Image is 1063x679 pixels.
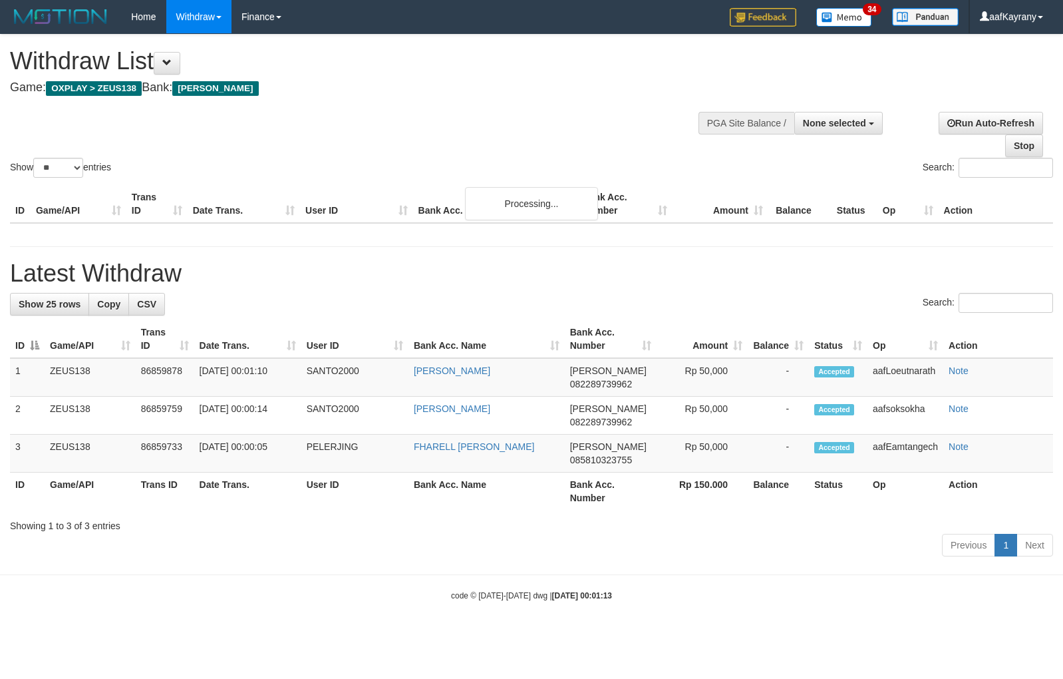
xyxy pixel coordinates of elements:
[465,187,598,220] div: Processing...
[188,185,300,223] th: Date Trans.
[939,185,1053,223] th: Action
[10,435,45,473] td: 3
[657,397,748,435] td: Rp 50,000
[451,591,612,600] small: code © [DATE]-[DATE] dwg |
[959,293,1053,313] input: Search:
[949,365,969,376] a: Note
[867,473,943,511] th: Op
[10,514,1053,533] div: Showing 1 to 3 of 3 entries
[301,435,408,473] td: PELERJING
[803,118,866,128] span: None selected
[809,473,867,511] th: Status
[730,8,796,27] img: Feedback.jpg
[19,299,80,310] span: Show 25 rows
[194,358,301,397] td: [DATE] 00:01:10
[570,417,632,427] span: Copy 082289739962 to clipboard
[923,293,1053,313] label: Search:
[301,358,408,397] td: SANTO2000
[942,534,995,557] a: Previous
[570,455,632,465] span: Copy 085810323755 to clipboard
[943,473,1053,511] th: Action
[867,358,943,397] td: aafLoeutnarath
[814,442,854,453] span: Accepted
[45,358,136,397] td: ZEUS138
[657,358,748,397] td: Rp 50,000
[552,591,612,600] strong: [DATE] 00:01:13
[10,473,45,511] th: ID
[136,397,194,435] td: 86859759
[923,158,1053,178] label: Search:
[814,366,854,377] span: Accepted
[867,320,943,358] th: Op: activate to sort column ascending
[1016,534,1053,557] a: Next
[577,185,673,223] th: Bank Acc. Number
[136,435,194,473] td: 86859733
[10,320,45,358] th: ID: activate to sort column descending
[748,473,809,511] th: Balance
[570,379,632,389] span: Copy 082289739962 to clipboard
[565,320,657,358] th: Bank Acc. Number: activate to sort column ascending
[943,320,1053,358] th: Action
[172,81,258,96] span: [PERSON_NAME]
[301,320,408,358] th: User ID: activate to sort column ascending
[136,473,194,511] th: Trans ID
[994,534,1017,557] a: 1
[194,397,301,435] td: [DATE] 00:00:14
[33,158,83,178] select: Showentries
[657,435,748,473] td: Rp 50,000
[414,403,490,414] a: [PERSON_NAME]
[673,185,768,223] th: Amount
[300,185,412,223] th: User ID
[88,293,129,316] a: Copy
[939,112,1043,134] a: Run Auto-Refresh
[867,435,943,473] td: aafEamtangech
[816,8,872,27] img: Button%20Memo.svg
[748,397,809,435] td: -
[748,358,809,397] td: -
[194,320,301,358] th: Date Trans.: activate to sort column ascending
[10,158,111,178] label: Show entries
[301,473,408,511] th: User ID
[10,358,45,397] td: 1
[408,473,565,511] th: Bank Acc. Name
[128,293,165,316] a: CSV
[10,397,45,435] td: 2
[137,299,156,310] span: CSV
[194,435,301,473] td: [DATE] 00:00:05
[565,473,657,511] th: Bank Acc. Number
[413,185,577,223] th: Bank Acc. Name
[892,8,959,26] img: panduan.png
[570,365,647,376] span: [PERSON_NAME]
[832,185,877,223] th: Status
[46,81,142,96] span: OXPLAY > ZEUS138
[10,81,695,95] h4: Game: Bank:
[136,320,194,358] th: Trans ID: activate to sort column ascending
[45,435,136,473] td: ZEUS138
[408,320,565,358] th: Bank Acc. Name: activate to sort column ascending
[814,404,854,415] span: Accepted
[136,358,194,397] td: 86859878
[748,435,809,473] td: -
[794,112,883,134] button: None selected
[949,441,969,452] a: Note
[10,48,695,75] h1: Withdraw List
[570,441,647,452] span: [PERSON_NAME]
[1005,134,1043,157] a: Stop
[10,260,1053,287] h1: Latest Withdraw
[867,397,943,435] td: aafsoksokha
[301,397,408,435] td: SANTO2000
[10,185,31,223] th: ID
[45,320,136,358] th: Game/API: activate to sort column ascending
[10,293,89,316] a: Show 25 rows
[414,365,490,376] a: [PERSON_NAME]
[45,473,136,511] th: Game/API
[657,473,748,511] th: Rp 150.000
[45,397,136,435] td: ZEUS138
[194,473,301,511] th: Date Trans.
[877,185,939,223] th: Op
[959,158,1053,178] input: Search:
[809,320,867,358] th: Status: activate to sort column ascending
[570,403,647,414] span: [PERSON_NAME]
[768,185,832,223] th: Balance
[949,403,969,414] a: Note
